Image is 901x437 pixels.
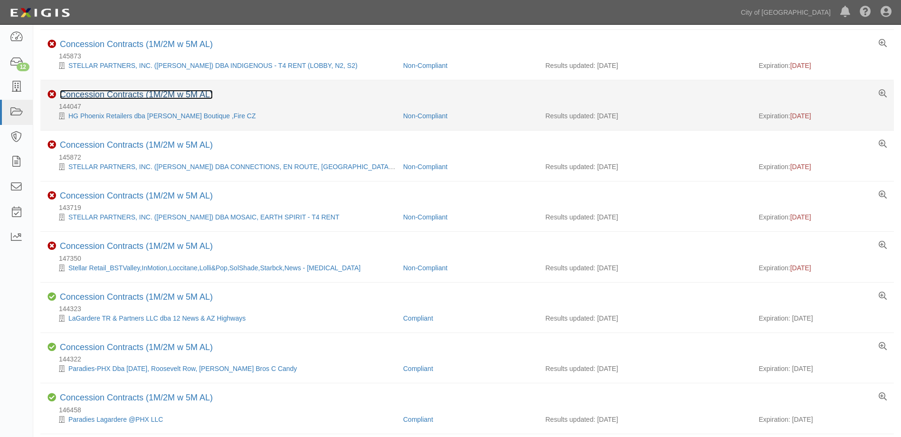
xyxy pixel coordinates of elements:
a: Non-Compliant [403,112,447,120]
div: 144047 [47,102,894,111]
a: View results summary [879,191,887,199]
a: Paradies-PHX Dba [DATE], Roosevelt Row, [PERSON_NAME] Bros C Candy [68,365,297,372]
div: Concession Contracts (1M/2M w 5M AL) [60,342,213,353]
div: 144323 [47,304,894,313]
div: Expiration: [DATE] [759,415,886,424]
a: Concession Contracts (1M/2M w 5M AL) [60,342,213,352]
span: [DATE] [790,112,811,120]
div: Concession Contracts (1M/2M w 5M AL) [60,292,213,303]
a: Stellar Retail_BSTValley,InMotion,Loccitane,Lolli&Pop,SolShade,Starbck,News - [MEDICAL_DATA] [68,264,360,272]
div: Results updated: [DATE] [545,415,744,424]
img: logo-5460c22ac91f19d4615b14bd174203de0afe785f0fc80cf4dbbc73dc1793850b.png [7,4,73,21]
a: Concession Contracts (1M/2M w 5M AL) [60,39,213,49]
div: Concession Contracts (1M/2M w 5M AL) [60,39,213,50]
a: HG Phoenix Retailers dba [PERSON_NAME] Boutique ,Fire CZ [68,112,256,120]
div: 145873 [47,51,894,61]
i: Compliant [47,293,56,301]
div: 12 [17,63,29,71]
div: 143719 [47,203,894,212]
i: Compliant [47,343,56,351]
div: LaGardere TR & Partners LLC dba 12 News & AZ Highways [47,313,396,323]
a: View results summary [879,342,887,351]
div: Results updated: [DATE] [545,263,744,273]
a: Concession Contracts (1M/2M w 5M AL) [60,191,213,200]
div: Expiration: [759,263,886,273]
div: Paradies Lagardere @PHX LLC [47,415,396,424]
span: [DATE] [790,213,811,221]
div: Expiration: [759,111,886,121]
a: City of [GEOGRAPHIC_DATA] [736,3,835,22]
a: Non-Compliant [403,264,447,272]
span: [DATE] [790,62,811,69]
span: [DATE] [790,163,811,171]
a: Compliant [403,416,433,423]
div: STELLAR PARTNERS, INC. (AVILA) DBA MOSAIC, EARTH SPIRIT - T4 RENT [47,212,396,222]
a: View results summary [879,241,887,250]
div: 144322 [47,354,894,364]
div: 146458 [47,405,894,415]
i: Help Center - Complianz [860,7,871,18]
a: STELLAR PARTNERS, INC. ([PERSON_NAME]) DBA CONNECTIONS, EN ROUTE, [GEOGRAPHIC_DATA], [GEOGRAPHIC_... [68,163,495,171]
div: Expiration: [759,61,886,70]
a: Compliant [403,365,433,372]
i: Non-Compliant [47,90,56,99]
div: Expiration: [DATE] [759,313,886,323]
div: Expiration: [759,162,886,171]
div: Results updated: [DATE] [545,162,744,171]
a: Paradies Lagardere @PHX LLC [68,416,163,423]
i: Non-Compliant [47,141,56,149]
div: HG Phoenix Retailers dba Hudson, Bunky Boutique ,Fire CZ [47,111,396,121]
div: Stellar Retail_BSTValley,InMotion,Loccitane,Lolli&Pop,SolShade,Starbck,News - T3 [47,263,396,273]
div: Concession Contracts (1M/2M w 5M AL) [60,140,213,151]
a: LaGardere TR & Partners LLC dba 12 News & AZ Highways [68,314,246,322]
div: Expiration: [759,212,886,222]
i: Compliant [47,393,56,402]
a: View results summary [879,39,887,48]
span: [DATE] [790,264,811,272]
div: Results updated: [DATE] [545,212,744,222]
a: View results summary [879,292,887,301]
a: Concession Contracts (1M/2M w 5M AL) [60,90,213,99]
a: Concession Contracts (1M/2M w 5M AL) [60,241,213,251]
div: Results updated: [DATE] [545,364,744,373]
div: Concession Contracts (1M/2M w 5M AL) [60,90,213,100]
div: Paradies-PHX Dba Today, Roosevelt Row, Brooks Bros C Candy [47,364,396,373]
a: Non-Compliant [403,62,447,69]
div: Results updated: [DATE] [545,61,744,70]
div: Results updated: [DATE] [545,111,744,121]
a: View results summary [879,393,887,401]
a: Concession Contracts (1M/2M w 5M AL) [60,393,213,402]
i: Non-Compliant [47,242,56,250]
i: Non-Compliant [47,191,56,200]
div: Concession Contracts (1M/2M w 5M AL) [60,241,213,252]
a: STELLAR PARTNERS, INC. ([PERSON_NAME]) DBA INDIGENOUS - T4 RENT (LOBBY, N2, S2) [68,62,358,69]
div: Concession Contracts (1M/2M w 5M AL) [60,393,213,403]
div: Results updated: [DATE] [545,313,744,323]
div: STELLAR PARTNERS, INC. (AVILA) DBA CONNECTIONS, EN ROUTE, TUMI, SONORA -T4 RENT [47,162,396,171]
div: 147350 [47,254,894,263]
div: STELLAR PARTNERS, INC. (AVILA) DBA INDIGENOUS - T4 RENT (LOBBY, N2, S2) [47,61,396,70]
a: Concession Contracts (1M/2M w 5M AL) [60,292,213,302]
a: Compliant [403,314,433,322]
div: 145872 [47,152,894,162]
div: Expiration: [DATE] [759,364,886,373]
a: View results summary [879,90,887,98]
a: Non-Compliant [403,213,447,221]
i: Non-Compliant [47,40,56,48]
a: View results summary [879,140,887,149]
a: Concession Contracts (1M/2M w 5M AL) [60,140,213,150]
a: Non-Compliant [403,163,447,171]
div: Concession Contracts (1M/2M w 5M AL) [60,191,213,201]
a: STELLAR PARTNERS, INC. ([PERSON_NAME]) DBA MOSAIC, EARTH SPIRIT - T4 RENT [68,213,340,221]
